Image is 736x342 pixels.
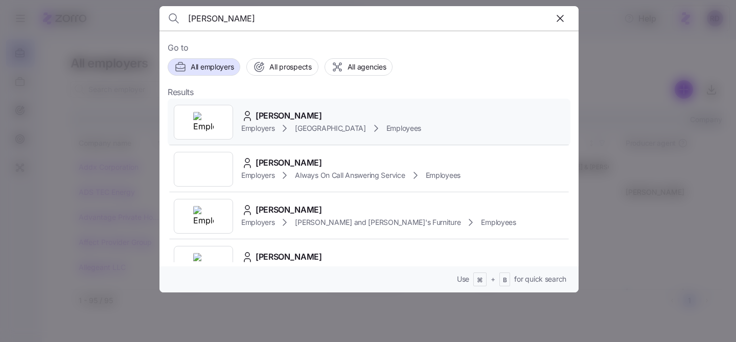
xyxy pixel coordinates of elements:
span: Employees [481,217,516,227]
span: Always On Call Answering Service [295,170,405,180]
span: [PERSON_NAME] [256,156,322,169]
span: [PERSON_NAME] [256,203,322,216]
span: B [503,276,507,285]
button: All agencies [325,58,393,76]
span: Employers [241,217,274,227]
span: for quick search [514,274,566,284]
span: Go to [168,41,570,54]
span: Employees [386,123,421,133]
span: Employers [241,170,274,180]
img: Employer logo [193,253,214,273]
span: [PERSON_NAME] [256,250,322,263]
span: [GEOGRAPHIC_DATA] [295,123,365,133]
span: [PERSON_NAME] and [PERSON_NAME]'s Furniture [295,217,461,227]
span: Employees [426,170,461,180]
span: All prospects [269,62,311,72]
span: Use [457,274,469,284]
button: All employers [168,58,240,76]
span: All employers [191,62,234,72]
span: Employers [241,123,274,133]
img: Employer logo [193,206,214,226]
img: Employer logo [193,112,214,132]
span: [PERSON_NAME] [256,109,322,122]
span: Results [168,86,194,99]
span: All agencies [348,62,386,72]
button: All prospects [246,58,318,76]
span: + [491,274,495,284]
span: ⌘ [477,276,483,285]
